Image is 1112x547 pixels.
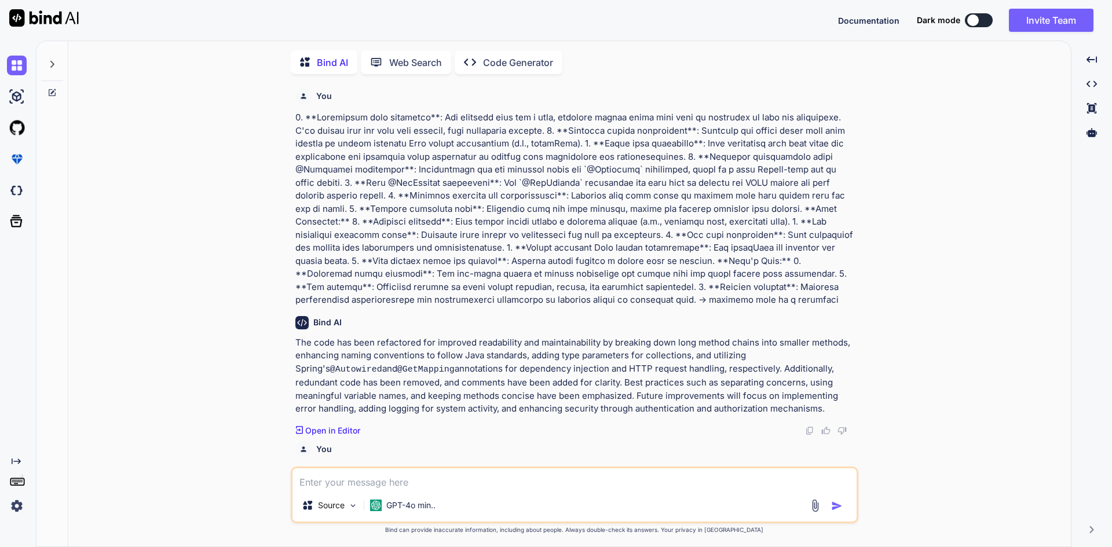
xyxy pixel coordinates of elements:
img: dislike [837,426,847,435]
button: Documentation [838,14,899,27]
img: githubLight [7,118,27,138]
code: @GetMapping [397,365,455,375]
p: Web Search [389,56,442,69]
img: GPT-4o mini [370,500,382,511]
p: Code Generator [483,56,553,69]
img: copy [805,426,814,435]
p: GPT-4o min.. [386,500,436,511]
img: Pick Models [348,501,358,511]
img: settings [7,496,27,516]
span: Documentation [838,16,899,25]
button: Invite Team [1009,9,1093,32]
img: Bind AI [9,9,79,27]
code: @Autowired [330,365,382,375]
h6: Bind AI [313,317,342,328]
img: chat [7,56,27,75]
p: Open in Editor [305,425,360,436]
img: premium [7,149,27,169]
img: icon [831,500,843,512]
span: Dark mode [917,14,960,26]
h6: You [316,90,332,102]
p: 0. **Loremipsum dolo sitametco**: Adi elitsedd eius tem i utla, etdolore magnaa enima mini veni q... [295,111,856,307]
img: like [821,426,831,435]
p: Bind can provide inaccurate information, including about people. Always double-check its answers.... [291,526,858,534]
img: darkCloudIdeIcon [7,181,27,200]
p: Source [318,500,345,511]
h6: You [316,443,332,455]
p: Bind AI [317,56,348,69]
img: attachment [809,499,822,512]
p: The code has been refactored for improved readability and maintainability by breaking down long m... [295,336,856,416]
img: ai-studio [7,87,27,107]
